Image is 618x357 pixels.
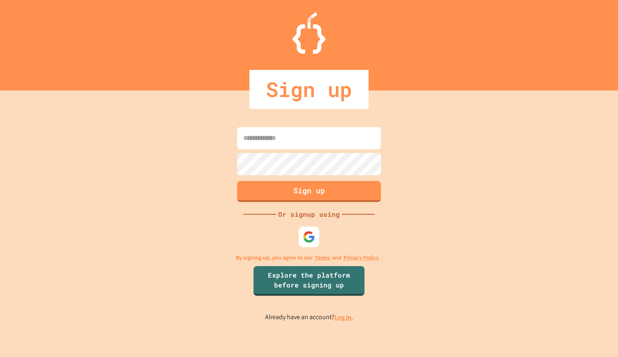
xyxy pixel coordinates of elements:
a: Terms [315,253,330,262]
img: google-icon.svg [303,231,315,243]
a: Explore the platform before signing up [254,266,364,296]
div: Or signup using [276,209,342,219]
a: Privacy Policy [344,253,379,262]
p: By signing up, you agree to our and . [236,253,383,262]
button: Sign up [237,181,381,202]
img: Logo.svg [293,12,325,54]
div: Sign up [249,70,369,109]
p: Already have an account? [265,312,353,322]
a: Log in. [334,313,353,322]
